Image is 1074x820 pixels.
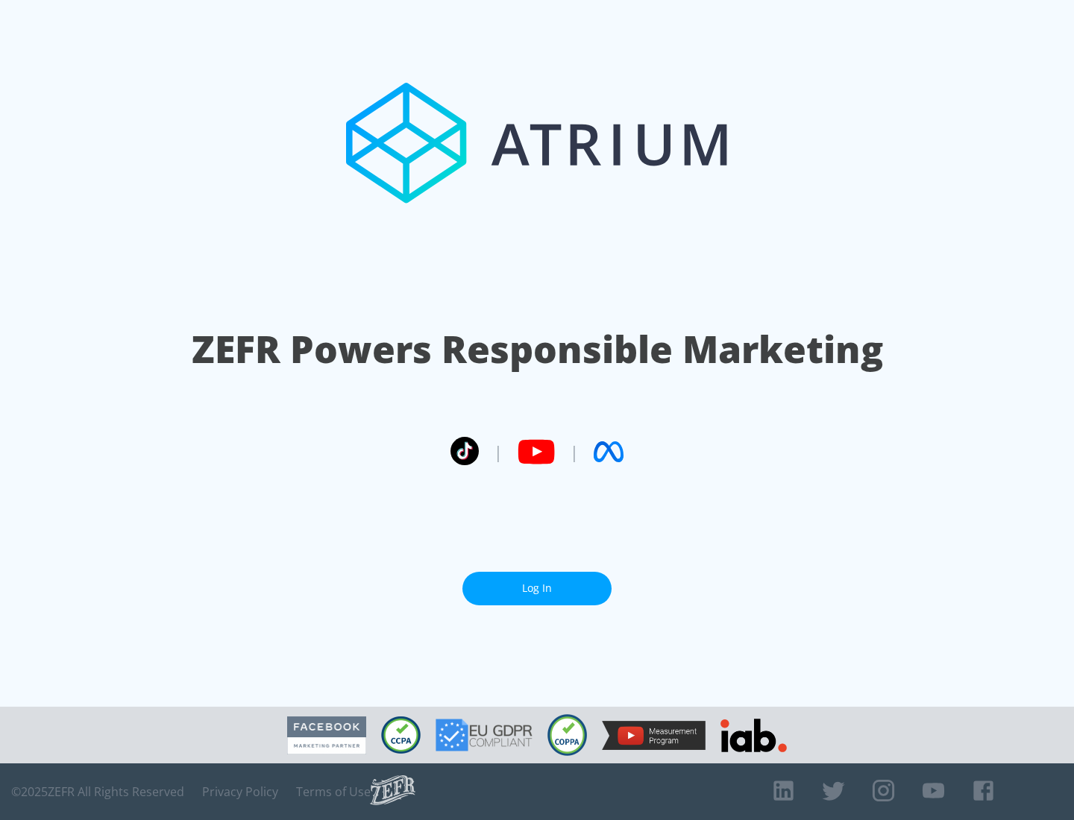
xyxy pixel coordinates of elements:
img: YouTube Measurement Program [602,721,706,750]
span: | [494,441,503,463]
span: © 2025 ZEFR All Rights Reserved [11,784,184,799]
img: IAB [720,719,787,752]
a: Terms of Use [296,784,371,799]
a: Privacy Policy [202,784,278,799]
span: | [570,441,579,463]
a: Log In [462,572,612,605]
img: GDPR Compliant [436,719,533,751]
img: Facebook Marketing Partner [287,716,366,754]
h1: ZEFR Powers Responsible Marketing [192,324,883,375]
img: CCPA Compliant [381,716,421,754]
img: COPPA Compliant [547,714,587,756]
